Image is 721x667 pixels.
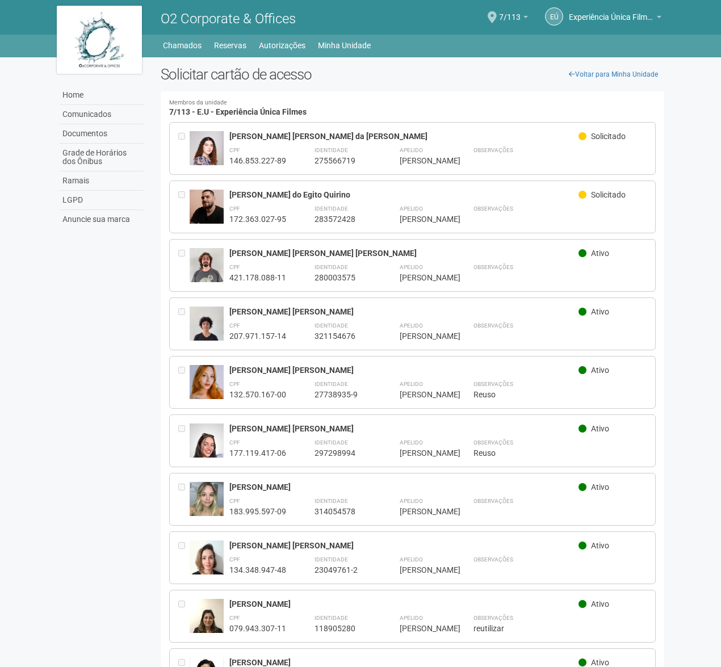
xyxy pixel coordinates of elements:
div: 27738935-9 [315,389,371,400]
img: user.jpg [190,482,224,527]
span: Experiência Única Filmes [569,2,654,22]
div: reutilizar [473,623,647,634]
a: Experiência Única Filmes [569,14,661,23]
div: Entre em contato com a Aministração para solicitar o cancelamento ou 2a via [178,540,190,575]
span: Ativo [591,424,609,433]
div: [PERSON_NAME] [PERSON_NAME] [229,365,579,375]
strong: Identidade [315,381,348,387]
div: [PERSON_NAME] [400,331,445,341]
strong: Observações [473,147,513,153]
div: [PERSON_NAME] [229,482,579,492]
strong: Identidade [315,322,348,329]
div: [PERSON_NAME] [400,448,445,458]
strong: Apelido [400,439,423,446]
span: Ativo [591,366,609,375]
a: Grade de Horários dos Ônibus [60,144,144,171]
span: Ativo [591,541,609,550]
div: Entre em contato com a Aministração para solicitar o cancelamento ou 2a via [178,190,190,224]
div: 172.363.027-95 [229,214,286,224]
strong: CPF [229,556,240,563]
a: Chamados [163,37,202,53]
strong: Identidade [315,205,348,212]
span: Ativo [591,658,609,667]
a: Documentos [60,124,144,144]
img: user.jpg [190,248,224,284]
img: user.jpg [190,540,224,586]
a: Home [60,86,144,105]
div: 134.348.947-48 [229,565,286,575]
div: [PERSON_NAME] do Egito Quirino [229,190,579,200]
div: Entre em contato com a Aministração para solicitar o cancelamento ou 2a via [178,131,190,166]
a: 7/113 [499,14,528,23]
strong: CPF [229,439,240,446]
div: 314054578 [315,506,371,517]
strong: Observações [473,205,513,212]
div: Entre em contato com a Aministração para solicitar o cancelamento ou 2a via [178,307,190,341]
strong: Apelido [400,556,423,563]
strong: CPF [229,264,240,270]
strong: Apelido [400,205,423,212]
div: 280003575 [315,272,371,283]
div: [PERSON_NAME] [400,565,445,575]
img: user.jpg [190,365,224,406]
div: [PERSON_NAME] [PERSON_NAME] da [PERSON_NAME] [229,131,579,141]
div: 146.853.227-89 [229,156,286,166]
div: 421.178.088-11 [229,272,286,283]
div: 183.995.597-09 [229,506,286,517]
a: Autorizações [259,37,305,53]
strong: Observações [473,556,513,563]
span: Ativo [591,483,609,492]
strong: Observações [473,439,513,446]
div: [PERSON_NAME] [400,389,445,400]
strong: Identidade [315,439,348,446]
img: user.jpg [190,131,224,182]
img: logo.jpg [57,6,142,74]
a: Minha Unidade [318,37,371,53]
div: 297298994 [315,448,371,458]
div: Entre em contato com a Aministração para solicitar o cancelamento ou 2a via [178,599,190,634]
div: Entre em contato com a Aministração para solicitar o cancelamento ou 2a via [178,248,190,283]
div: 283572428 [315,214,371,224]
div: [PERSON_NAME] [229,599,579,609]
a: Voltar para Minha Unidade [563,66,664,83]
img: user.jpg [190,307,224,352]
span: Ativo [591,249,609,258]
a: Reservas [214,37,246,53]
strong: Apelido [400,264,423,270]
div: Reuso [473,389,647,400]
a: Anuncie sua marca [60,210,144,229]
div: 177.119.417-06 [229,448,286,458]
div: [PERSON_NAME] [400,272,445,283]
strong: Apelido [400,322,423,329]
strong: Observações [473,264,513,270]
a: LGPD [60,191,144,210]
img: user.jpg [190,599,224,647]
div: 207.971.157-14 [229,331,286,341]
a: EÚ [545,7,563,26]
div: 132.570.167-00 [229,389,286,400]
div: [PERSON_NAME] [400,506,445,517]
strong: Observações [473,498,513,504]
div: [PERSON_NAME] [PERSON_NAME] [229,540,579,551]
div: [PERSON_NAME] [PERSON_NAME] [229,423,579,434]
div: [PERSON_NAME] [PERSON_NAME] [229,307,579,317]
strong: CPF [229,205,240,212]
strong: Identidade [315,556,348,563]
strong: Identidade [315,498,348,504]
div: 118905280 [315,623,371,634]
span: 7/113 [499,2,521,22]
img: user.jpg [190,423,224,472]
div: 23049761-2 [315,565,371,575]
strong: CPF [229,498,240,504]
span: Ativo [591,599,609,609]
a: Ramais [60,171,144,191]
strong: Apelido [400,381,423,387]
div: Entre em contato com a Aministração para solicitar o cancelamento ou 2a via [178,423,190,458]
span: O2 Corporate & Offices [161,11,296,27]
strong: Apelido [400,147,423,153]
a: Comunicados [60,105,144,124]
div: Entre em contato com a Aministração para solicitar o cancelamento ou 2a via [178,482,190,517]
h4: 7/113 - E.U - Experiência Única Filmes [169,100,656,116]
span: Solicitado [591,190,626,199]
strong: CPF [229,381,240,387]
